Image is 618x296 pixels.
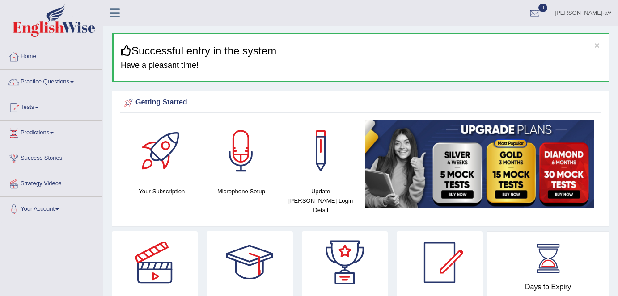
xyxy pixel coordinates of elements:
h4: Have a pleasant time! [121,61,602,70]
a: Tests [0,95,102,117]
a: Home [0,44,102,67]
div: Getting Started [122,96,599,109]
h4: Days to Expiry [497,283,599,291]
a: Success Stories [0,146,102,168]
h4: Your Subscription [127,187,197,196]
a: Predictions [0,121,102,143]
a: Strategy Videos [0,171,102,194]
h4: Microphone Setup [206,187,277,196]
button: × [594,41,600,50]
span: 0 [538,4,547,12]
h4: Update [PERSON_NAME] Login Detail [285,187,356,215]
a: Practice Questions [0,70,102,92]
a: Your Account [0,197,102,219]
h3: Successful entry in the system [121,45,602,57]
img: small5.jpg [365,120,594,208]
